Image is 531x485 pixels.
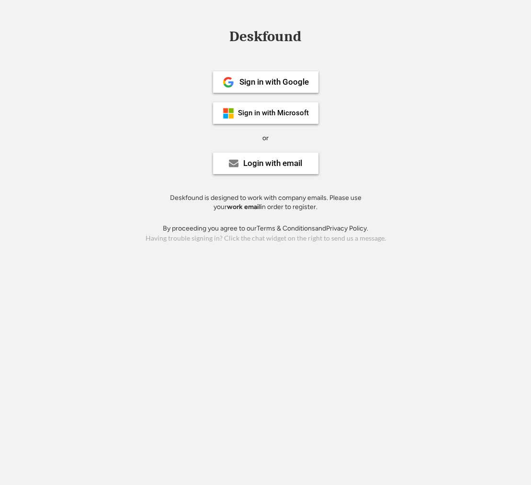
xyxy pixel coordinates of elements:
[238,110,309,117] div: Sign in with Microsoft
[326,224,368,232] a: Privacy Policy.
[223,77,234,88] img: 1024px-Google__G__Logo.svg.png
[158,193,373,212] div: Deskfound is designed to work with company emails. Please use your in order to register.
[262,133,269,143] div: or
[227,203,260,211] strong: work email
[257,224,315,232] a: Terms & Conditions
[223,108,234,119] img: ms-symbollockup_mssymbol_19.png
[225,29,306,44] div: Deskfound
[163,224,368,233] div: By proceeding you agree to our and
[243,159,302,167] div: Login with email
[239,78,309,86] div: Sign in with Google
